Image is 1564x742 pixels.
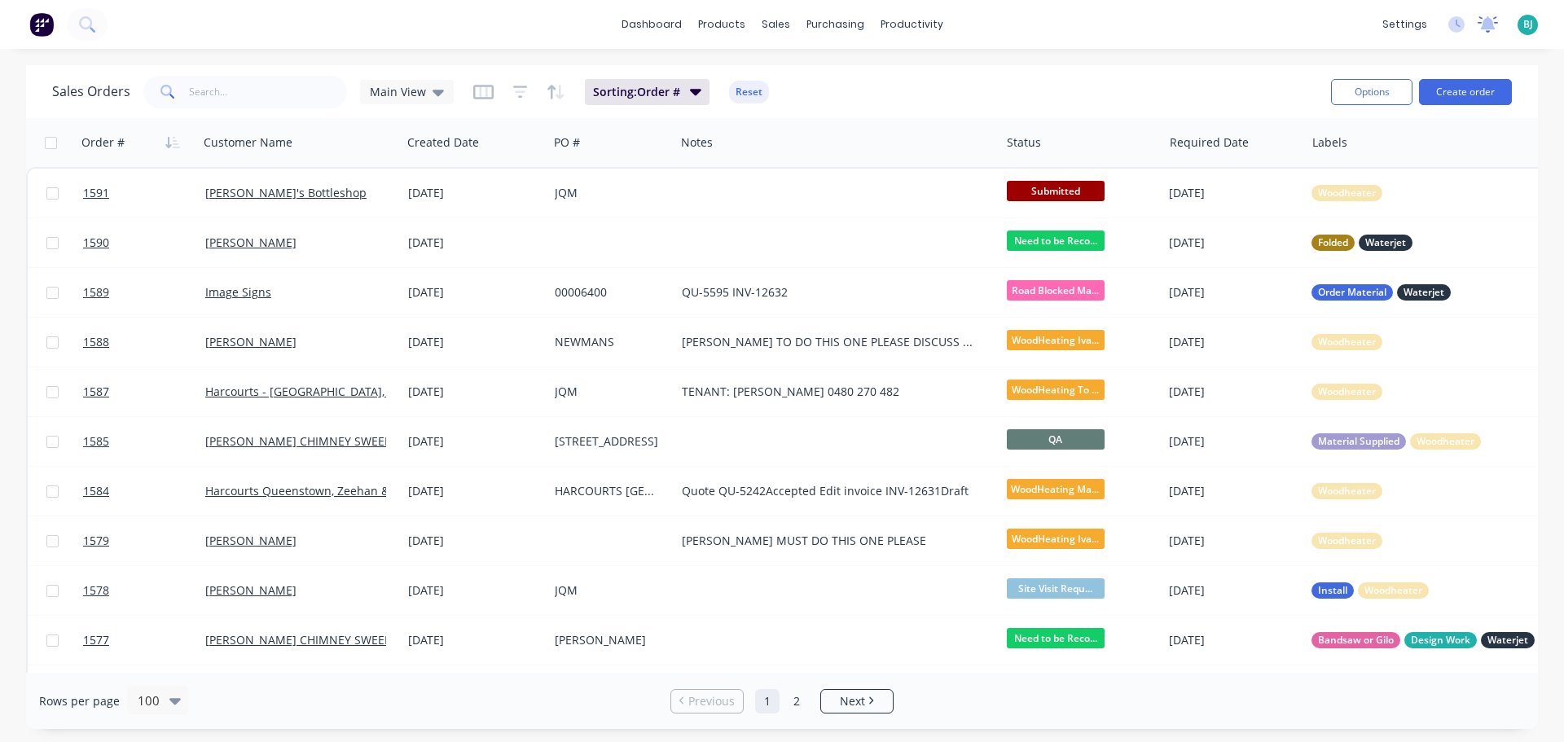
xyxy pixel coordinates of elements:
[81,134,125,151] div: Order #
[83,616,205,665] a: 1577
[408,533,542,549] div: [DATE]
[688,693,735,709] span: Previous
[408,632,542,648] div: [DATE]
[729,81,769,103] button: Reset
[1318,582,1347,599] span: Install
[408,384,542,400] div: [DATE]
[1169,582,1298,599] div: [DATE]
[1311,533,1382,549] button: Woodheater
[1404,284,1444,301] span: Waterjet
[1318,384,1376,400] span: Woodheater
[690,12,753,37] div: products
[1318,284,1386,301] span: Order Material
[1007,181,1105,201] span: Submitted
[1318,334,1376,350] span: Woodheater
[408,284,542,301] div: [DATE]
[1311,185,1382,201] button: Woodheater
[555,483,663,499] div: HARCOURTS [GEOGRAPHIC_DATA]
[52,84,130,99] h1: Sales Orders
[555,433,663,450] div: [STREET_ADDRESS]
[205,483,484,498] a: Harcourts Queenstown, Zeehan & [PERSON_NAME]
[408,483,542,499] div: [DATE]
[1487,632,1528,648] span: Waterjet
[83,483,109,499] span: 1584
[205,533,297,548] a: [PERSON_NAME]
[1318,235,1348,251] span: Folded
[29,12,54,37] img: Factory
[83,169,205,217] a: 1591
[1311,632,1535,648] button: Bandsaw or GiloDesign WorkWaterjet
[1311,433,1481,450] button: Material SuppliedWoodheater
[83,235,109,251] span: 1590
[205,284,271,300] a: Image Signs
[1169,433,1298,450] div: [DATE]
[585,79,710,105] button: Sorting:Order #
[555,384,663,400] div: JQM
[1007,628,1105,648] span: Need to be Reco...
[1318,433,1399,450] span: Material Supplied
[1007,529,1105,549] span: WoodHeating Iva...
[681,134,713,151] div: Notes
[1318,632,1394,648] span: Bandsaw or Gilo
[83,467,205,516] a: 1584
[1169,533,1298,549] div: [DATE]
[83,268,205,317] a: 1589
[671,693,743,709] a: Previous page
[664,689,900,713] ul: Pagination
[205,334,297,349] a: [PERSON_NAME]
[1417,433,1474,450] span: Woodheater
[555,632,663,648] div: [PERSON_NAME]
[1364,582,1422,599] span: Woodheater
[682,284,978,301] div: QU-5595 INV-12632
[1169,235,1298,251] div: [DATE]
[1311,235,1412,251] button: FoldedWaterjet
[1523,17,1533,32] span: BJ
[682,533,978,549] div: [PERSON_NAME] MUST DO THIS ONE PLEASE
[555,185,663,201] div: JQM
[755,689,780,713] a: Page 1 is your current page
[1312,134,1347,151] div: Labels
[83,284,109,301] span: 1589
[753,12,798,37] div: sales
[1311,582,1429,599] button: InstallWoodheater
[613,12,690,37] a: dashboard
[555,284,663,301] div: 00006400
[1007,280,1105,301] span: Road Blocked Ma...
[83,318,205,367] a: 1588
[1311,284,1451,301] button: Order MaterialWaterjet
[39,693,120,709] span: Rows per page
[205,185,367,200] a: [PERSON_NAME]'s Bottleshop
[1007,134,1041,151] div: Status
[205,582,297,598] a: [PERSON_NAME]
[1374,12,1435,37] div: settings
[840,693,865,709] span: Next
[408,582,542,599] div: [DATE]
[204,134,292,151] div: Customer Name
[1007,231,1105,251] span: Need to be Reco...
[83,334,109,350] span: 1588
[1169,185,1298,201] div: [DATE]
[872,12,951,37] div: productivity
[83,218,205,267] a: 1590
[1318,185,1376,201] span: Woodheater
[1169,334,1298,350] div: [DATE]
[205,235,297,250] a: [PERSON_NAME]
[83,665,205,714] a: 1576
[1318,483,1376,499] span: Woodheater
[1169,384,1298,400] div: [DATE]
[682,384,978,400] div: TENANT: [PERSON_NAME] 0480 270 482
[1318,533,1376,549] span: Woodheater
[1311,483,1382,499] button: Woodheater
[408,334,542,350] div: [DATE]
[682,334,978,350] div: [PERSON_NAME] TO DO THIS ONE PLEASE DISCUSS WITH [PERSON_NAME]
[205,632,398,648] a: [PERSON_NAME] CHIMNEY SWEEPS
[1170,134,1249,151] div: Required Date
[1007,429,1105,450] span: QA
[83,417,205,466] a: 1585
[593,84,680,100] span: Sorting: Order #
[83,566,205,615] a: 1578
[83,582,109,599] span: 1578
[1169,284,1298,301] div: [DATE]
[1007,380,1105,400] span: WoodHeating To ...
[555,582,663,599] div: JQM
